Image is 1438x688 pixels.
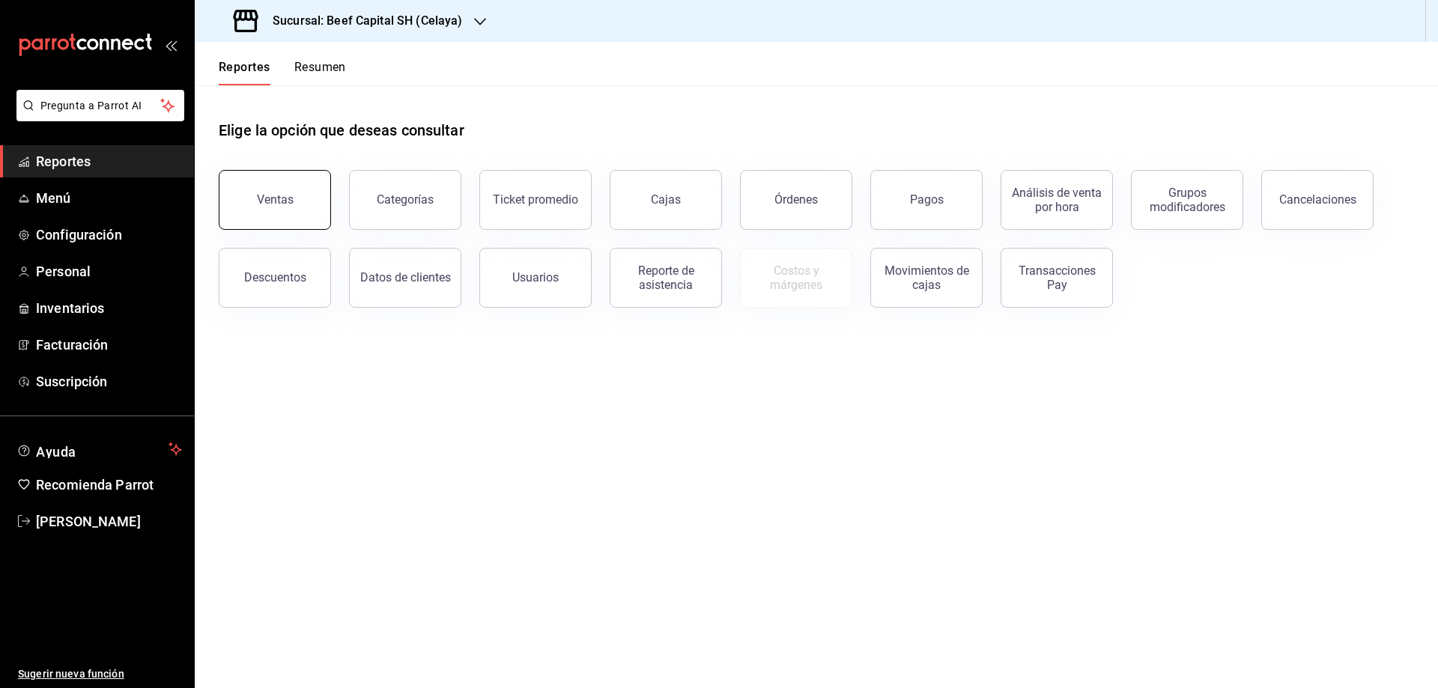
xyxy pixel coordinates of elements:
button: Categorías [349,170,461,230]
div: Cajas [651,192,681,207]
h1: Elige la opción que deseas consultar [219,119,464,141]
button: Movimientos de cajas [870,248,983,308]
div: Ticket promedio [493,192,578,207]
div: Categorías [377,192,434,207]
span: Menú [36,188,182,208]
span: Configuración [36,225,182,245]
button: Cancelaciones [1261,170,1374,230]
span: Sugerir nueva función [18,666,182,682]
button: Pregunta a Parrot AI [16,90,184,121]
button: open_drawer_menu [165,39,177,51]
button: Cajas [610,170,722,230]
div: Análisis de venta por hora [1010,186,1103,214]
div: Transacciones Pay [1010,264,1103,292]
button: Contrata inventarios para ver este reporte [740,248,852,308]
span: Inventarios [36,298,182,318]
div: Movimientos de cajas [880,264,973,292]
span: Facturación [36,335,182,355]
button: Descuentos [219,248,331,308]
button: Transacciones Pay [1001,248,1113,308]
div: Grupos modificadores [1141,186,1234,214]
button: Ticket promedio [479,170,592,230]
span: [PERSON_NAME] [36,511,182,532]
h3: Sucursal: Beef Capital SH (Celaya) [261,12,462,30]
span: Recomienda Parrot [36,475,182,495]
button: Ventas [219,170,331,230]
button: Usuarios [479,248,592,308]
div: Cancelaciones [1279,192,1356,207]
div: Descuentos [244,270,306,284]
span: Pregunta a Parrot AI [40,98,161,114]
button: Datos de clientes [349,248,461,308]
div: navigation tabs [219,60,346,85]
div: Órdenes [774,192,818,207]
div: Pagos [910,192,944,207]
span: Ayuda [36,440,163,458]
button: Resumen [294,60,346,85]
span: Reportes [36,151,182,171]
div: Usuarios [512,270,559,284]
button: Análisis de venta por hora [1001,170,1113,230]
button: Reportes [219,60,270,85]
a: Pregunta a Parrot AI [10,109,184,124]
div: Datos de clientes [360,270,451,284]
button: Reporte de asistencia [610,248,722,308]
button: Pagos [870,170,983,230]
div: Ventas [257,192,294,207]
span: Personal [36,261,182,281]
div: Reporte de asistencia [619,264,712,292]
div: Costos y márgenes [750,264,843,292]
span: Suscripción [36,371,182,392]
button: Órdenes [740,170,852,230]
button: Grupos modificadores [1131,170,1243,230]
